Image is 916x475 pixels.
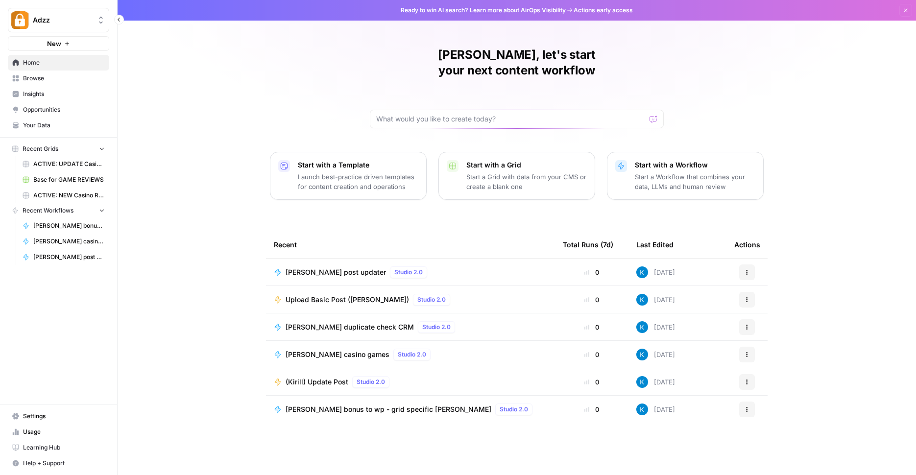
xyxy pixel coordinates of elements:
a: Insights [8,86,109,102]
span: New [47,39,61,48]
span: Opportunities [23,105,105,114]
a: [PERSON_NAME] post updaterStudio 2.0 [274,266,547,278]
div: [DATE] [636,404,675,415]
a: [PERSON_NAME] casino gamesStudio 2.0 [274,349,547,360]
a: ACTIVE: UPDATE Casino Reviews [18,156,109,172]
div: [DATE] [636,321,675,333]
span: ACTIVE: UPDATE Casino Reviews [33,160,105,168]
button: Recent Grids [8,142,109,156]
button: New [8,36,109,51]
span: Studio 2.0 [394,268,423,277]
span: Home [23,58,105,67]
span: Browse [23,74,105,83]
img: iwdyqet48crsyhqvxhgywfzfcsin [636,266,648,278]
span: [PERSON_NAME] casino games [33,237,105,246]
img: iwdyqet48crsyhqvxhgywfzfcsin [636,404,648,415]
span: [PERSON_NAME] post updater [33,253,105,261]
span: Studio 2.0 [398,350,426,359]
h1: [PERSON_NAME], let's start your next content workflow [370,47,664,78]
img: iwdyqet48crsyhqvxhgywfzfcsin [636,294,648,306]
button: Start with a WorkflowStart a Workflow that combines your data, LLMs and human review [607,152,764,200]
div: 0 [563,295,621,305]
a: Base for GAME REVIEWS [18,172,109,188]
a: (Kirill) Update PostStudio 2.0 [274,376,547,388]
span: Studio 2.0 [500,405,528,414]
div: Last Edited [636,231,674,258]
span: (Kirill) Update Post [286,377,348,387]
a: Browse [8,71,109,86]
span: Your Data [23,121,105,130]
div: Actions [734,231,760,258]
img: iwdyqet48crsyhqvxhgywfzfcsin [636,349,648,360]
div: [DATE] [636,266,675,278]
a: ACTIVE: NEW Casino Reviews [18,188,109,203]
a: Upload Basic Post ([PERSON_NAME])Studio 2.0 [274,294,547,306]
p: Start with a Workflow [635,160,755,170]
span: [PERSON_NAME] casino games [286,350,389,359]
span: Ready to win AI search? about AirOps Visibility [401,6,566,15]
span: Base for GAME REVIEWS [33,175,105,184]
span: [PERSON_NAME] duplicate check CRM [286,322,414,332]
a: [PERSON_NAME] post updater [18,249,109,265]
div: 0 [563,322,621,332]
input: What would you like to create today? [376,114,646,124]
button: Start with a GridStart a Grid with data from your CMS or create a blank one [438,152,595,200]
a: Learning Hub [8,440,109,455]
span: [PERSON_NAME] bonus to social media - grid specific [33,221,105,230]
div: 0 [563,350,621,359]
span: Recent Workflows [23,206,73,215]
span: Recent Grids [23,144,58,153]
span: Help + Support [23,459,105,468]
a: Home [8,55,109,71]
div: [DATE] [636,294,675,306]
a: Settings [8,408,109,424]
span: Studio 2.0 [357,378,385,386]
p: Start with a Template [298,160,418,170]
div: Recent [274,231,547,258]
span: Settings [23,412,105,421]
img: Adzz Logo [11,11,29,29]
div: [DATE] [636,349,675,360]
div: [DATE] [636,376,675,388]
p: Start a Grid with data from your CMS or create a blank one [466,172,587,191]
div: Total Runs (7d) [563,231,613,258]
span: Adzz [33,15,92,25]
span: [PERSON_NAME] post updater [286,267,386,277]
span: Actions early access [574,6,633,15]
a: Learn more [470,6,502,14]
span: [PERSON_NAME] bonus to wp - grid specific [PERSON_NAME] [286,404,491,414]
div: 0 [563,377,621,387]
span: ACTIVE: NEW Casino Reviews [33,191,105,200]
a: [PERSON_NAME] bonus to social media - grid specific [18,218,109,234]
button: Workspace: Adzz [8,8,109,32]
span: Upload Basic Post ([PERSON_NAME]) [286,295,409,305]
button: Help + Support [8,455,109,471]
div: 0 [563,404,621,414]
p: Launch best-practice driven templates for content creation and operations [298,172,418,191]
span: Usage [23,427,105,436]
span: Studio 2.0 [422,323,451,332]
a: Your Data [8,118,109,133]
button: Recent Workflows [8,203,109,218]
button: Start with a TemplateLaunch best-practice driven templates for content creation and operations [270,152,427,200]
a: [PERSON_NAME] bonus to wp - grid specific [PERSON_NAME]Studio 2.0 [274,404,547,415]
span: Learning Hub [23,443,105,452]
span: Insights [23,90,105,98]
a: Opportunities [8,102,109,118]
img: iwdyqet48crsyhqvxhgywfzfcsin [636,321,648,333]
a: Usage [8,424,109,440]
img: iwdyqet48crsyhqvxhgywfzfcsin [636,376,648,388]
a: [PERSON_NAME] casino games [18,234,109,249]
span: Studio 2.0 [417,295,446,304]
div: 0 [563,267,621,277]
p: Start with a Grid [466,160,587,170]
p: Start a Workflow that combines your data, LLMs and human review [635,172,755,191]
a: [PERSON_NAME] duplicate check CRMStudio 2.0 [274,321,547,333]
